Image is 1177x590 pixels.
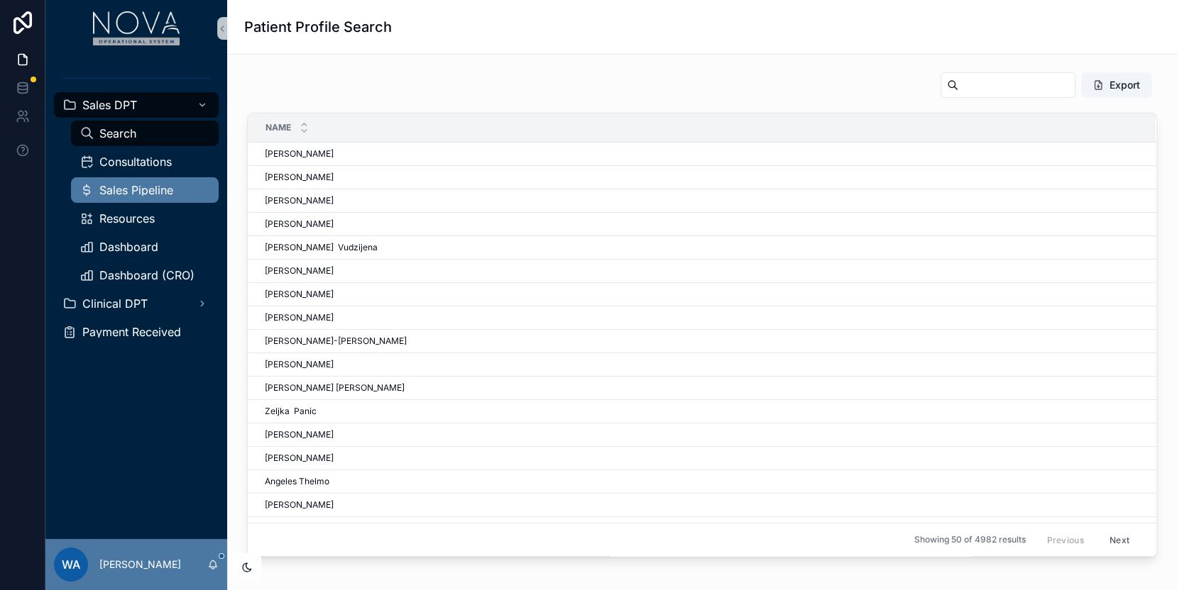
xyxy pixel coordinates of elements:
h1: Patient Profile Search [244,17,392,37]
span: Consultations [99,156,172,167]
a: Payment Received [54,319,219,345]
span: Resources [99,213,155,224]
a: Search [71,121,219,146]
a: [PERSON_NAME] Vudzijena [265,242,1138,253]
a: Dashboard [71,234,219,260]
span: [PERSON_NAME] [265,499,334,511]
a: [PERSON_NAME] [PERSON_NAME] [265,382,1138,394]
button: Export [1081,72,1151,98]
span: [PERSON_NAME] [265,218,334,230]
span: [PERSON_NAME] [PERSON_NAME] [265,382,405,394]
span: [PERSON_NAME] [265,452,334,464]
a: [PERSON_NAME] [265,172,1138,183]
a: Sales Pipeline [71,177,219,203]
span: Dashboard [99,241,158,252]
span: [PERSON_NAME] [265,429,334,440]
a: Clinical DPT [54,291,219,316]
a: [PERSON_NAME] [265,452,1138,464]
span: Search [99,128,136,139]
span: [PERSON_NAME] [265,148,334,160]
span: WA [62,556,80,573]
span: [PERSON_NAME] [265,289,334,300]
span: [PERSON_NAME] [265,172,334,183]
a: [PERSON_NAME]-[PERSON_NAME] [265,335,1138,347]
span: [PERSON_NAME] [265,312,334,323]
span: Payment Received [82,326,181,338]
a: Resources [71,206,219,231]
span: [PERSON_NAME] [265,359,334,370]
a: [PERSON_NAME] [265,148,1138,160]
a: [PERSON_NAME] [265,289,1138,300]
a: [PERSON_NAME] [265,312,1138,323]
button: Next [1100,528,1139,550]
span: [PERSON_NAME] [265,265,334,277]
a: [PERSON_NAME] [265,265,1138,277]
span: Clinical DPT [82,298,148,309]
p: [PERSON_NAME] [99,557,181,572]
a: Dashboard (CRO) [71,262,219,288]
a: [PERSON_NAME] [265,359,1138,370]
span: [PERSON_NAME]-[PERSON_NAME] [265,335,407,347]
img: App logo [93,11,180,45]
span: [PERSON_NAME] Vudzijena [265,242,378,253]
a: [PERSON_NAME] [265,429,1138,440]
span: Name [265,122,291,133]
a: [PERSON_NAME] [265,195,1138,206]
a: [PERSON_NAME] [265,218,1138,230]
a: [PERSON_NAME] [265,499,1138,511]
div: scrollable content [45,57,227,363]
span: Angeles Thelmo [265,476,329,487]
span: Dashboard (CRO) [99,269,195,281]
span: Sales DPT [82,99,137,111]
a: Consultations [71,149,219,174]
span: Sales Pipeline [99,184,173,196]
span: [PERSON_NAME] [265,195,334,206]
a: Sales DPT [54,92,219,118]
span: Zeljka Panic [265,406,317,417]
span: Showing 50 of 4982 results [914,534,1025,545]
a: Zeljka Panic [265,406,1138,417]
a: Angeles Thelmo [265,476,1138,487]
